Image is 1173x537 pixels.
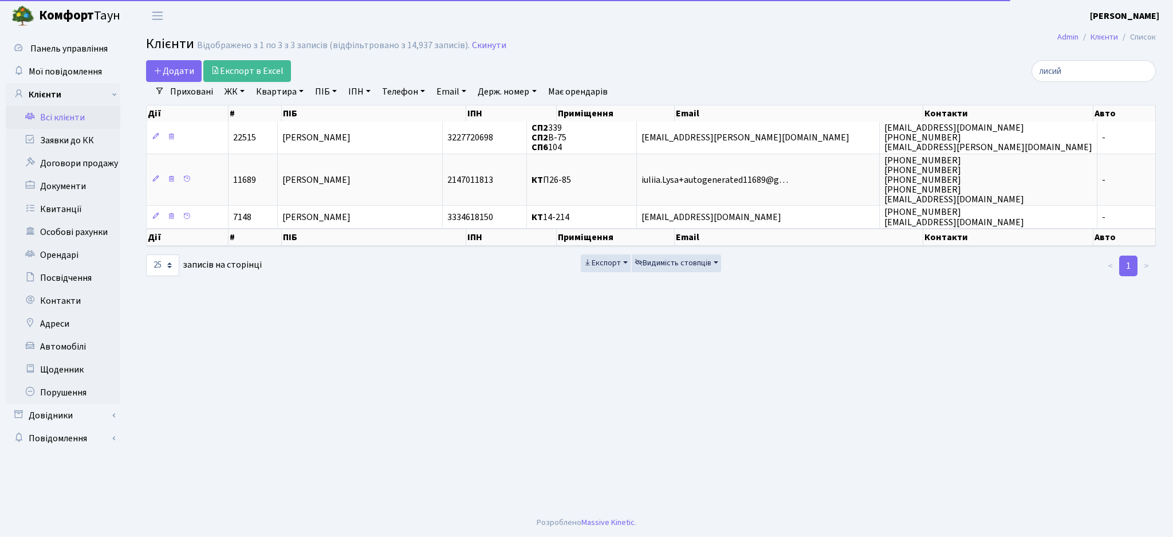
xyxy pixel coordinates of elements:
[233,131,256,144] span: 22515
[1093,229,1156,246] th: Авто
[466,229,557,246] th: ІПН
[641,211,781,224] span: [EMAIL_ADDRESS][DOMAIN_NAME]
[532,142,548,154] b: СП6
[220,82,249,101] a: ЖК
[233,174,256,186] span: 11689
[675,105,923,121] th: Email
[641,131,849,144] span: [EMAIL_ADDRESS][PERSON_NAME][DOMAIN_NAME]
[472,40,506,51] a: Скинути
[1102,211,1105,224] span: -
[146,254,262,276] label: записів на сторінці
[584,257,621,269] span: Експорт
[310,82,341,101] a: ПІБ
[532,174,543,186] b: КТ
[473,82,541,101] a: Держ. номер
[447,174,493,186] span: 2147011813
[1057,31,1078,43] a: Admin
[282,229,466,246] th: ПІБ
[39,6,94,25] b: Комфорт
[532,131,548,144] b: СП2
[282,105,466,121] th: ПІБ
[557,229,675,246] th: Приміщення
[6,335,120,358] a: Автомобілі
[147,105,229,121] th: Дії
[6,244,120,266] a: Орендарі
[1119,256,1137,276] a: 1
[635,257,711,269] span: Видимість стовпців
[532,121,548,134] b: СП2
[282,131,351,144] span: [PERSON_NAME]
[282,211,351,224] span: [PERSON_NAME]
[581,254,631,272] button: Експорт
[146,34,194,54] span: Клієнти
[203,60,291,82] a: Експорт в Excel
[344,82,375,101] a: ІПН
[153,65,194,77] span: Додати
[6,358,120,381] a: Щоденник
[197,40,470,51] div: Відображено з 1 по 3 з 3 записів (відфільтровано з 14,937 записів).
[1091,31,1118,43] a: Клієнти
[146,60,202,82] a: Додати
[1090,10,1159,22] b: [PERSON_NAME]
[884,121,1092,154] span: [EMAIL_ADDRESS][DOMAIN_NAME] [PHONE_NUMBER] [EMAIL_ADDRESS][PERSON_NAME][DOMAIN_NAME]
[229,105,282,121] th: #
[544,82,612,101] a: Має орендарів
[923,105,1093,121] th: Контакти
[6,129,120,152] a: Заявки до КК
[641,174,788,186] span: iuliia.Lysa+autogenerated11689@g…
[532,121,566,154] span: 339 В-75 104
[6,404,120,427] a: Довідники
[6,289,120,312] a: Контакти
[6,175,120,198] a: Документи
[6,152,120,175] a: Договори продажу
[1040,25,1173,49] nav: breadcrumb
[6,83,120,106] a: Клієнти
[466,105,557,121] th: ІПН
[447,211,493,224] span: 3334618150
[6,312,120,335] a: Адреси
[6,381,120,404] a: Порушення
[6,37,120,60] a: Панель управління
[143,6,172,25] button: Переключити навігацію
[1118,31,1156,44] li: Список
[532,211,543,224] b: КТ
[146,254,179,276] select: записів на сторінці
[282,174,351,186] span: [PERSON_NAME]
[29,65,102,78] span: Мої повідомлення
[6,106,120,129] a: Всі клієнти
[447,131,493,144] span: 3227720698
[6,427,120,450] a: Повідомлення
[581,516,635,528] a: Massive Kinetic
[233,211,251,224] span: 7148
[377,82,430,101] a: Телефон
[537,516,636,529] div: Розроблено .
[6,60,120,83] a: Мої повідомлення
[251,82,308,101] a: Квартира
[884,154,1024,206] span: [PHONE_NUMBER] [PHONE_NUMBER] [PHONE_NUMBER] [PHONE_NUMBER] [EMAIL_ADDRESS][DOMAIN_NAME]
[1093,105,1156,121] th: Авто
[11,5,34,28] img: logo.png
[229,229,282,246] th: #
[557,105,675,121] th: Приміщення
[1090,9,1159,23] a: [PERSON_NAME]
[923,229,1093,246] th: Контакти
[147,229,229,246] th: Дії
[532,211,569,224] span: 14-214
[1032,60,1156,82] input: Пошук...
[6,221,120,244] a: Особові рахунки
[166,82,218,101] a: Приховані
[6,198,120,221] a: Квитанції
[1102,174,1105,186] span: -
[632,254,721,272] button: Видимість стовпців
[432,82,471,101] a: Email
[30,42,108,55] span: Панель управління
[1102,131,1105,144] span: -
[532,174,571,186] span: П26-85
[675,229,923,246] th: Email
[39,6,120,26] span: Таун
[884,206,1024,229] span: [PHONE_NUMBER] [EMAIL_ADDRESS][DOMAIN_NAME]
[6,266,120,289] a: Посвідчення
